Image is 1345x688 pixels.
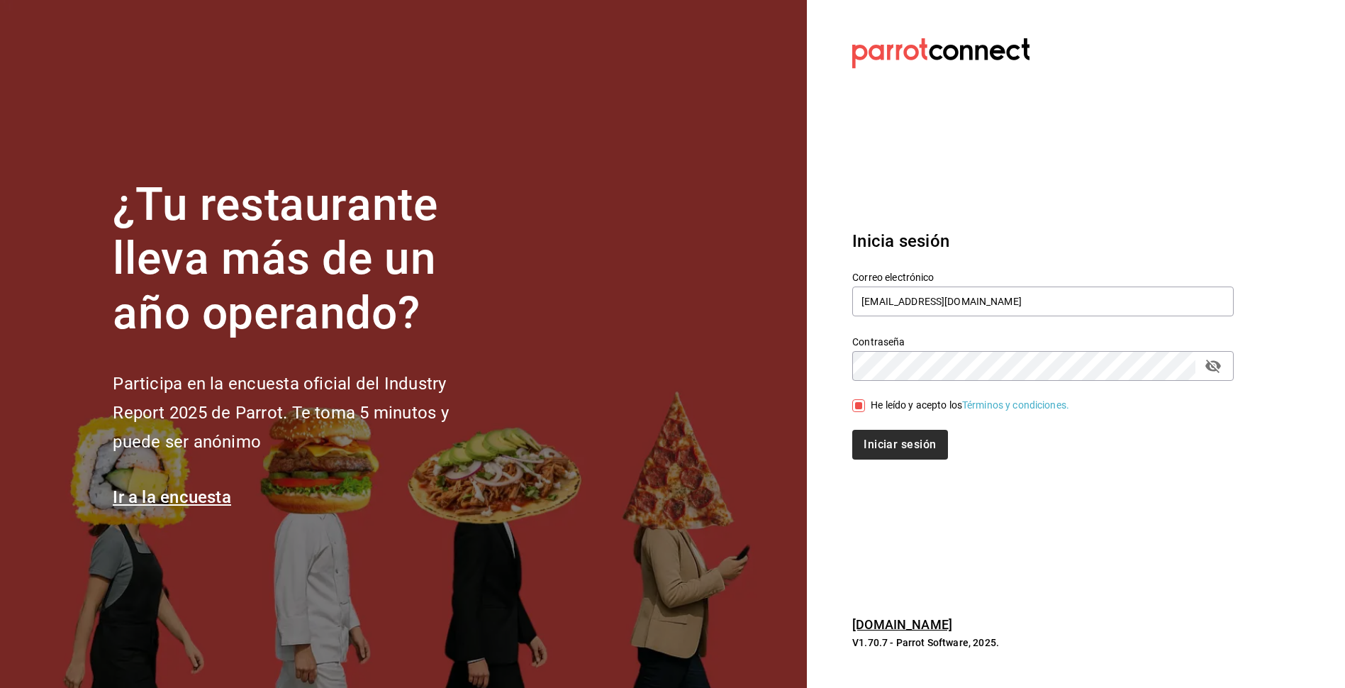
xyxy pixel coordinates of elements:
div: He leído y acepto los [871,398,1069,413]
h1: ¿Tu restaurante lleva más de un año operando? [113,178,496,341]
button: Iniciar sesión [852,430,947,460]
a: Ir a la encuesta [113,487,231,507]
label: Correo electrónico [852,272,1234,282]
h3: Inicia sesión [852,228,1234,254]
input: Ingresa tu correo electrónico [852,287,1234,316]
a: [DOMAIN_NAME] [852,617,952,632]
label: Contraseña [852,336,1234,346]
a: Términos y condiciones. [962,399,1069,411]
p: V1.70.7 - Parrot Software, 2025. [852,636,1234,650]
h2: Participa en la encuesta oficial del Industry Report 2025 de Parrot. Te toma 5 minutos y puede se... [113,370,496,456]
button: passwordField [1201,354,1225,378]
